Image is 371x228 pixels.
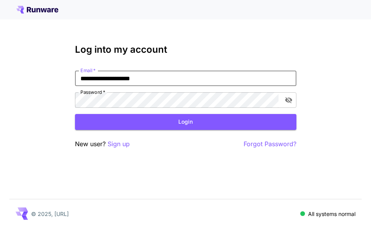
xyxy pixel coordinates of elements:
[75,114,296,130] button: Login
[244,139,296,149] button: Forgot Password?
[75,44,296,55] h3: Log into my account
[80,67,96,74] label: Email
[308,210,355,218] p: All systems normal
[108,139,130,149] button: Sign up
[282,93,296,107] button: toggle password visibility
[31,210,69,218] p: © 2025, [URL]
[75,139,130,149] p: New user?
[80,89,105,95] label: Password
